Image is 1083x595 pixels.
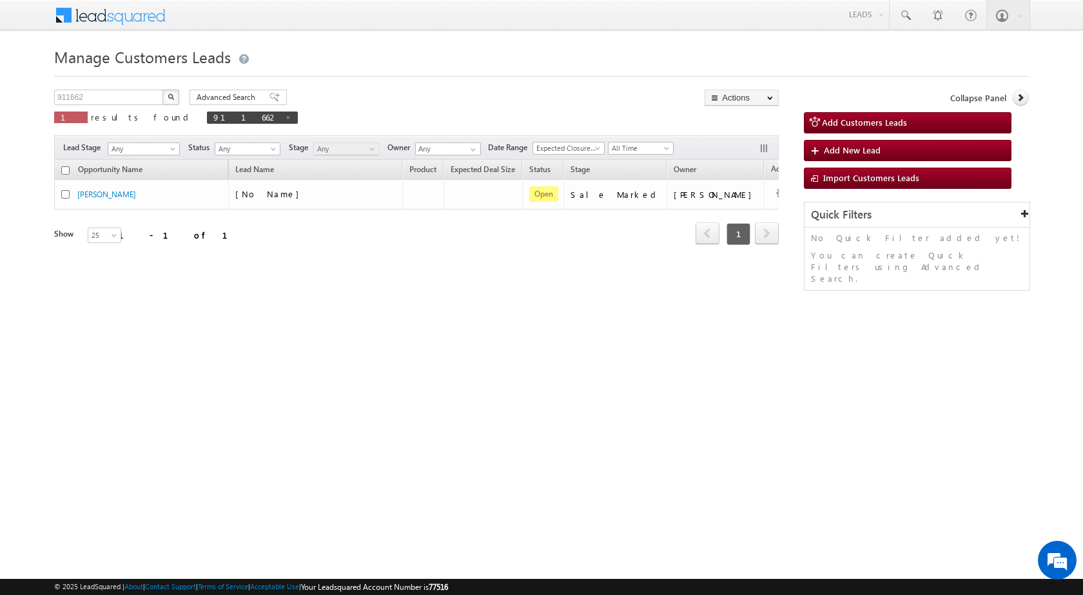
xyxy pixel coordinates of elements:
span: Expected Deal Size [451,164,515,174]
a: Any [313,142,379,155]
span: Owner [387,142,415,153]
a: Opportunity Name [72,162,149,179]
span: Lead Stage [63,142,106,153]
button: Actions [705,90,779,106]
span: © 2025 LeadSquared | | | | | [54,581,448,593]
input: Type to Search [415,142,481,155]
span: Lead Name [229,162,280,179]
span: Stage [289,142,313,153]
a: Expected Closure Date [532,142,605,155]
input: Check all records [61,166,70,175]
span: Actions [765,162,803,179]
span: Any [108,143,175,155]
a: 25 [88,228,121,243]
a: Any [215,142,280,155]
span: All Time [609,142,670,154]
a: About [124,582,143,590]
div: [PERSON_NAME] [674,189,758,200]
span: Any [215,143,277,155]
img: Search [168,93,174,100]
a: Expected Deal Size [444,162,522,179]
span: Import Customers Leads [823,172,919,183]
span: 911662 [213,112,278,122]
span: next [755,222,779,244]
a: prev [696,224,719,244]
span: 1 [727,223,750,245]
p: You can create Quick Filters using Advanced Search. [811,249,1023,284]
span: Collapse Panel [950,92,1006,104]
a: Stage [564,162,596,179]
div: 1 - 1 of 1 [119,228,243,242]
a: Show All Items [463,143,480,156]
span: [No Name] [235,188,306,199]
a: All Time [608,142,674,155]
span: prev [696,222,719,244]
span: Any [314,143,375,155]
a: Acceptable Use [250,582,299,590]
span: Status [188,142,215,153]
span: Date Range [488,142,532,153]
span: Add Customers Leads [822,117,907,128]
div: Show [54,228,77,240]
span: results found [91,112,193,122]
a: Terms of Service [198,582,248,590]
span: Product [409,164,436,174]
a: Contact Support [145,582,196,590]
span: Advanced Search [197,92,259,103]
span: Owner [674,164,696,174]
p: No Quick Filter added yet! [811,232,1023,244]
span: Add New Lead [824,144,881,155]
span: Opportunity Name [78,164,142,174]
span: Stage [571,164,590,174]
span: 25 [88,229,122,241]
a: next [755,224,779,244]
span: Open [529,186,558,202]
span: Expected Closure Date [533,142,600,154]
a: Status [523,162,557,179]
a: Any [108,142,180,155]
span: Your Leadsquared Account Number is [301,582,448,592]
div: Sale Marked [571,189,661,200]
span: 1 [61,112,81,122]
span: 77516 [429,582,448,592]
div: Quick Filters [805,202,1029,228]
a: [PERSON_NAME] [77,190,136,199]
span: Manage Customers Leads [54,46,231,67]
